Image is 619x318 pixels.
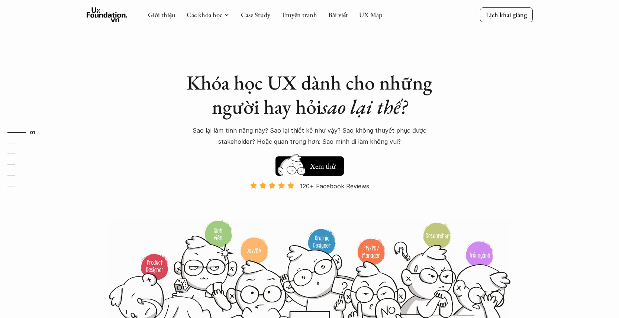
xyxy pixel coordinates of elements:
a: Lịch khai giảng [480,7,533,22]
h1: Khóa học UX dành cho những người hay hỏi [180,71,440,119]
em: sao lại thế? [322,94,407,120]
p: 120+ Facebook Reviews [300,181,369,192]
h5: Xem thử [309,161,336,171]
a: UX Map [359,10,383,19]
a: Case Study [241,10,270,19]
a: 120+ Facebook Reviews [244,182,376,219]
strong: 01 [30,129,35,134]
a: Truyện tranh [281,10,317,19]
a: Giới thiệu [148,10,175,19]
a: Bài viết [328,10,348,19]
a: Xem thử [275,153,344,176]
a: 01 [7,128,43,137]
p: Sao lại làm tính năng này? Sao lại thiết kế như vậy? Sao không thuyết phục được stakeholder? Hoặc... [180,125,440,147]
a: Các khóa học [187,10,222,19]
p: Lịch khai giảng [486,10,527,19]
